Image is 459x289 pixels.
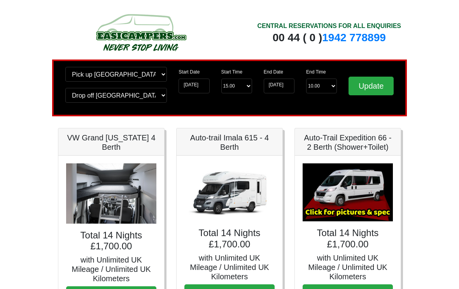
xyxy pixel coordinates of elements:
[66,133,156,152] h5: VW Grand [US_STATE] 4 Berth
[66,230,156,252] h4: Total 14 Nights £1,700.00
[303,133,393,152] h5: Auto-Trail Expedition 66 - 2 Berth (Shower+Toilet)
[306,68,326,75] label: End Time
[264,79,294,93] input: Return Date
[179,68,200,75] label: Start Date
[184,253,275,281] h5: with Unlimited UK Mileage / Unlimited UK Kilometers
[66,163,156,224] img: VW Grand California 4 Berth
[221,68,243,75] label: Start Time
[66,255,156,283] h5: with Unlimited UK Mileage / Unlimited UK Kilometers
[322,32,386,44] a: 1942 778899
[303,163,393,221] img: Auto-Trail Expedition 66 - 2 Berth (Shower+Toilet)
[257,21,401,31] div: CENTRAL RESERVATIONS FOR ALL ENQUIRIES
[184,228,275,250] h4: Total 14 Nights £1,700.00
[257,31,401,45] div: 00 44 ( 0 )
[303,253,393,281] h5: with Unlimited UK Mileage / Unlimited UK Kilometers
[303,228,393,250] h4: Total 14 Nights £1,700.00
[184,163,275,221] img: Auto-trail Imala 615 - 4 Berth
[184,133,275,152] h5: Auto-trail Imala 615 - 4 Berth
[349,77,394,95] input: Update
[179,79,209,93] input: Start Date
[67,11,215,54] img: campers-checkout-logo.png
[264,68,283,75] label: End Date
